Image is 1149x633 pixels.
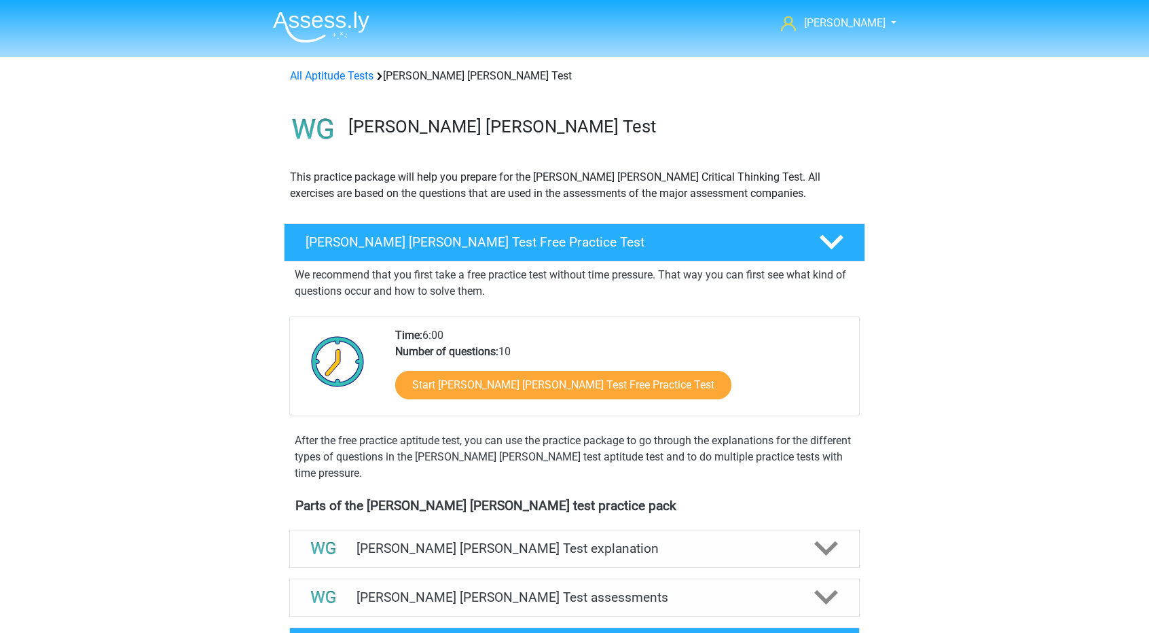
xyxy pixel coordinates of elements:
img: Clock [304,327,372,395]
h4: [PERSON_NAME] [PERSON_NAME] Test assessments [357,590,792,605]
h4: Parts of the [PERSON_NAME] [PERSON_NAME] test practice pack [295,498,854,513]
span: [PERSON_NAME] [804,16,886,29]
h4: [PERSON_NAME] [PERSON_NAME] Test explanation [357,541,792,556]
img: watson glaser test assessments [306,580,341,615]
p: This practice package will help you prepare for the [PERSON_NAME] [PERSON_NAME] Critical Thinking... [290,169,859,202]
a: All Aptitude Tests [290,69,373,82]
b: Number of questions: [395,345,498,358]
a: explanations [PERSON_NAME] [PERSON_NAME] Test explanation [284,530,865,568]
img: Assessly [273,11,369,43]
div: 6:00 10 [385,327,858,416]
a: [PERSON_NAME] [776,15,887,31]
h4: [PERSON_NAME] [PERSON_NAME] Test Free Practice Test [306,234,797,250]
div: After the free practice aptitude test, you can use the practice package to go through the explana... [289,433,860,482]
a: Start [PERSON_NAME] [PERSON_NAME] Test Free Practice Test [395,371,731,399]
a: [PERSON_NAME] [PERSON_NAME] Test Free Practice Test [278,223,871,261]
b: Time: [395,329,422,342]
a: assessments [PERSON_NAME] [PERSON_NAME] Test assessments [284,579,865,617]
img: watson glaser test [285,101,342,158]
p: We recommend that you first take a free practice test without time pressure. That way you can fir... [295,267,854,300]
div: [PERSON_NAME] [PERSON_NAME] Test [285,68,864,84]
img: watson glaser test explanations [306,531,341,566]
h3: [PERSON_NAME] [PERSON_NAME] Test [348,116,854,137]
